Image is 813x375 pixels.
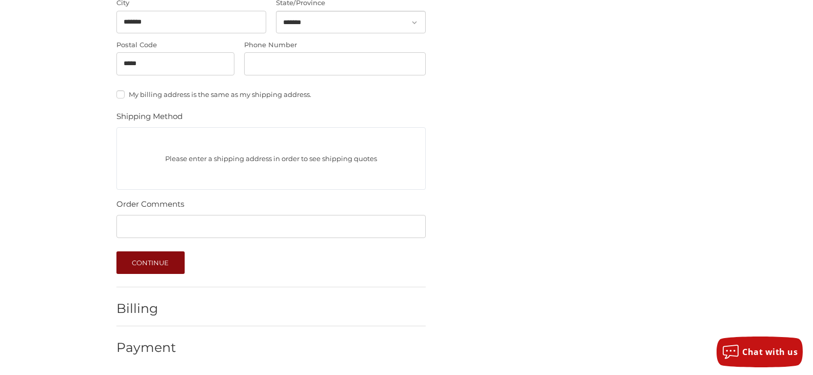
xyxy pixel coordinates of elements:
button: Continue [116,251,185,274]
p: Please enter a shipping address in order to see shipping quotes [117,149,425,169]
h2: Payment [116,340,176,356]
label: Postal Code [116,40,234,50]
label: My billing address is the same as my shipping address. [116,90,426,98]
legend: Shipping Method [116,111,183,127]
legend: Order Comments [116,199,184,215]
span: Chat with us [742,346,798,358]
h2: Billing [116,301,176,317]
label: Phone Number [244,40,426,50]
button: Chat with us [717,337,803,367]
